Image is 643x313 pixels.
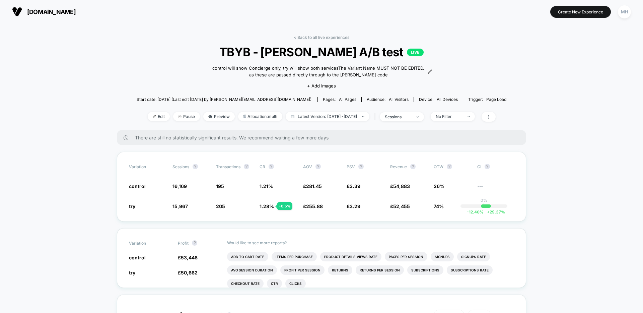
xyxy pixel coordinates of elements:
[385,252,427,261] li: Pages Per Session
[483,203,485,208] p: |
[393,183,410,189] span: 54,883
[10,6,78,17] button: [DOMAIN_NAME]
[385,114,412,119] div: sessions
[320,252,381,261] li: Product Details Views Rate
[484,209,505,214] span: 29.37 %
[350,203,360,209] span: 3.29
[434,164,471,169] span: OTW
[306,203,323,209] span: 255.88
[216,203,225,209] span: 205
[323,97,356,102] div: Pages:
[467,209,484,214] span: -12.40 %
[148,112,170,121] span: Edit
[211,65,426,78] span: control will show Concierge only, try will show both servicesThe Variant Name MUST NOT BE EDITED....
[350,183,360,189] span: 3.39
[135,135,513,140] span: There are still no statistically significant results. We recommend waiting a few more days
[244,164,249,169] button: ?
[373,112,380,122] span: |
[347,164,355,169] span: PSV
[12,7,22,17] img: Visually logo
[129,255,146,260] span: control
[367,97,409,102] div: Audience:
[129,164,166,169] span: Variation
[285,279,306,288] li: Clicks
[315,164,321,169] button: ?
[129,183,146,189] span: control
[216,183,224,189] span: 195
[481,198,487,203] p: 0%
[486,97,506,102] span: Page Load
[485,164,490,169] button: ?
[129,203,135,209] span: try
[243,115,246,118] img: rebalance
[286,112,369,121] span: Latest Version: [DATE] - [DATE]
[618,5,631,18] div: MH
[227,265,277,275] li: Avg Session Duration
[27,8,76,15] span: [DOMAIN_NAME]
[362,116,364,117] img: end
[390,183,410,189] span: £
[407,49,424,56] p: LIVE
[457,252,490,261] li: Signups Rate
[347,183,360,189] span: £
[267,279,282,288] li: Ctr
[137,97,311,102] span: Start date: [DATE] (Last edit [DATE] by [PERSON_NAME][EMAIL_ADDRESS][DOMAIN_NAME])
[437,97,458,102] span: all devices
[347,203,360,209] span: £
[468,97,506,102] div: Trigger:
[294,35,349,40] a: < Back to all live experiences
[153,115,156,118] img: edit
[193,164,198,169] button: ?
[172,203,188,209] span: 15,967
[434,183,444,189] span: 26%
[291,115,294,118] img: calendar
[178,115,182,118] img: end
[447,265,493,275] li: Subscriptions Rate
[477,184,514,189] span: ---
[181,255,198,260] span: 53,446
[172,183,187,189] span: 16,169
[269,164,274,169] button: ?
[339,97,356,102] span: all pages
[238,112,282,121] span: Allocation: multi
[172,164,189,169] span: Sessions
[129,240,166,246] span: Variation
[477,164,514,169] span: CI
[407,265,443,275] li: Subscriptions
[203,112,235,121] span: Preview
[260,203,274,209] span: 1.28 %
[306,183,322,189] span: 281.45
[616,5,633,19] button: MH
[390,203,410,209] span: £
[307,83,336,88] span: + Add Images
[178,270,198,275] span: £
[436,114,462,119] div: No Filter
[417,116,419,118] img: end
[468,116,470,117] img: end
[129,270,135,275] span: try
[390,164,407,169] span: Revenue
[260,164,265,169] span: CR
[550,6,611,18] button: Create New Experience
[393,203,410,209] span: 52,455
[155,45,488,59] span: TBYB - [PERSON_NAME] A/B test
[358,164,364,169] button: ?
[260,183,273,189] span: 1.21 %
[487,209,490,214] span: +
[431,252,454,261] li: Signups
[227,240,514,245] p: Would like to see more reports?
[303,164,312,169] span: AOV
[303,183,322,189] span: £
[277,202,292,210] div: + 6.5 %
[280,265,325,275] li: Profit Per Session
[227,279,264,288] li: Checkout Rate
[173,112,200,121] span: Pause
[192,240,197,246] button: ?
[410,164,416,169] button: ?
[303,203,323,209] span: £
[414,97,463,102] span: Device:
[356,265,404,275] li: Returns Per Session
[216,164,240,169] span: Transactions
[328,265,352,275] li: Returns
[178,241,189,246] span: Profit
